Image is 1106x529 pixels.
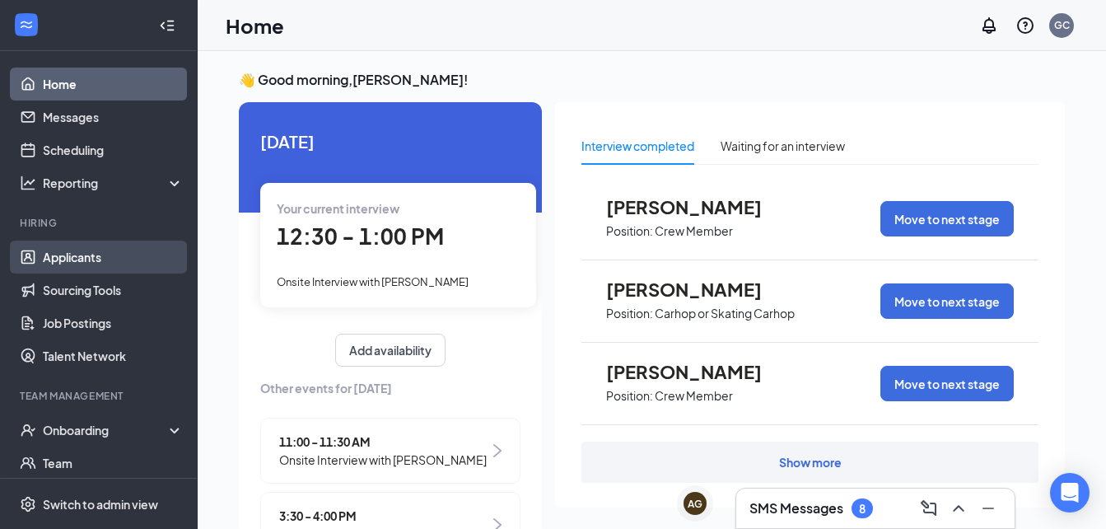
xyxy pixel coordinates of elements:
[655,306,795,321] p: Carhop or Skating Carhop
[975,495,1001,522] button: Minimize
[779,454,842,470] div: Show more
[606,361,787,382] span: [PERSON_NAME]
[979,16,999,35] svg: Notifications
[335,334,446,367] button: Add availability
[1054,18,1070,32] div: GC
[655,388,733,404] p: Crew Member
[43,307,184,339] a: Job Postings
[606,196,787,218] span: [PERSON_NAME]
[239,71,1065,89] h3: 👋 Good morning, [PERSON_NAME] !
[43,241,184,274] a: Applicants
[43,133,184,166] a: Scheduling
[260,379,520,397] span: Other events for [DATE]
[226,12,284,40] h1: Home
[43,339,184,372] a: Talent Network
[43,496,158,513] div: Switch to admin view
[655,223,733,239] p: Crew Member
[43,68,184,101] a: Home
[949,499,968,518] svg: ChevronUp
[260,129,520,154] span: [DATE]
[880,201,1014,236] button: Move to next stage
[20,389,180,403] div: Team Management
[581,137,694,155] div: Interview completed
[606,306,653,321] p: Position:
[919,499,939,518] svg: ComposeMessage
[978,499,998,518] svg: Minimize
[606,388,653,404] p: Position:
[880,366,1014,401] button: Move to next stage
[20,496,36,513] svg: Settings
[43,274,184,307] a: Sourcing Tools
[43,447,184,480] a: Team
[43,101,184,133] a: Messages
[749,499,843,517] h3: SMS Messages
[277,201,399,216] span: Your current interview
[880,283,1014,319] button: Move to next stage
[279,507,487,525] span: 3:30 - 4:00 PM
[277,275,469,288] span: Onsite Interview with [PERSON_NAME]
[43,422,170,438] div: Onboarding
[916,495,942,522] button: ComposeMessage
[945,495,972,522] button: ChevronUp
[1050,473,1090,513] div: Open Intercom Messenger
[1015,16,1035,35] svg: QuestionInfo
[721,137,845,155] div: Waiting for an interview
[20,422,36,438] svg: UserCheck
[279,433,487,451] span: 11:00 - 11:30 AM
[43,175,184,191] div: Reporting
[159,17,175,34] svg: Collapse
[20,216,180,230] div: Hiring
[18,16,35,33] svg: WorkstreamLogo
[606,279,787,300] span: [PERSON_NAME]
[859,502,866,516] div: 8
[688,497,702,511] div: AG
[277,222,444,250] span: 12:30 - 1:00 PM
[20,175,36,191] svg: Analysis
[606,223,653,239] p: Position:
[279,451,487,469] span: Onsite Interview with [PERSON_NAME]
